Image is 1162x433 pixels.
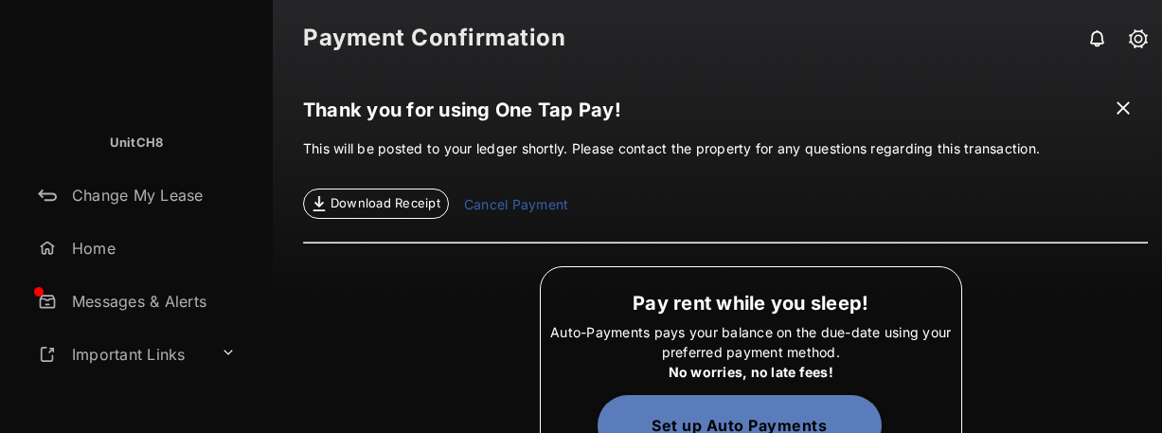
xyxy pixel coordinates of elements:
[550,292,952,315] h1: Pay rent while you sleep!
[30,279,273,324] a: Messages & Alerts
[303,27,565,49] strong: Payment Confirmation
[303,189,449,219] a: Download Receipt
[303,138,1148,219] p: This will be posted to your ledger shortly. Please contact the property for any questions regardi...
[30,226,273,271] a: Home
[550,322,952,382] p: Auto-Payments pays your balance on the due-date using your preferred payment method.
[303,99,1148,131] h1: Thank you for using One Tap Pay!
[464,194,568,219] a: Cancel Payment
[30,332,213,377] a: Important Links
[331,194,440,213] span: Download Receipt
[30,172,273,218] a: Change My Lease
[550,362,952,382] div: No worries, no late fees!
[30,385,213,430] a: Community
[110,134,164,153] p: UnitCH8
